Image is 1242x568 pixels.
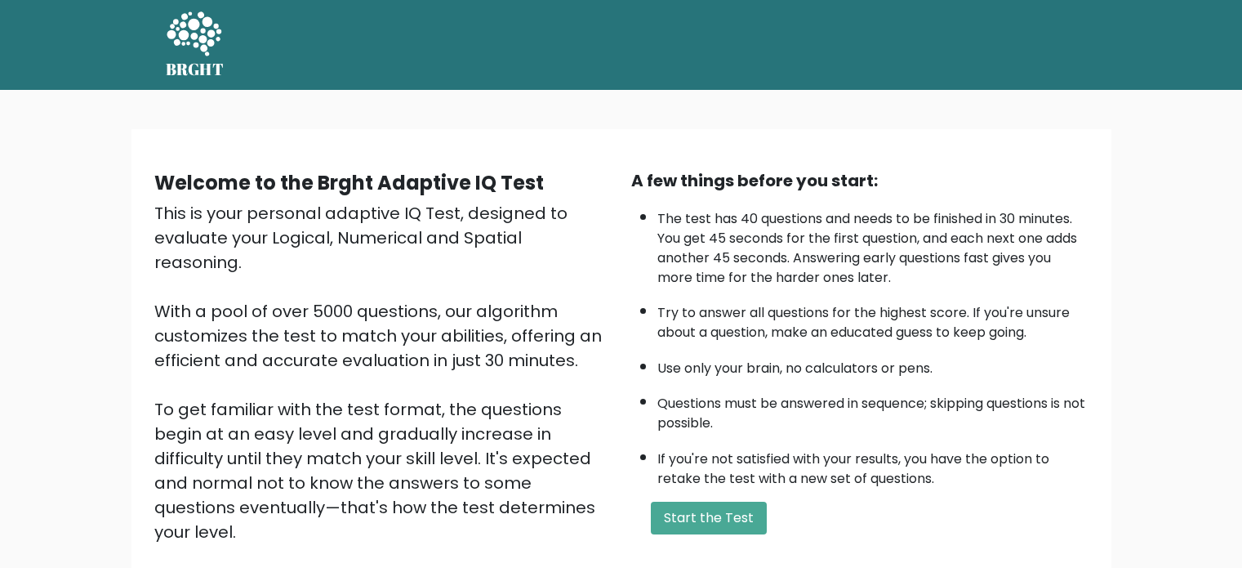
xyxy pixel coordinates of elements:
li: The test has 40 questions and needs to be finished in 30 minutes. You get 45 seconds for the firs... [657,201,1088,288]
li: If you're not satisfied with your results, you have the option to retake the test with a new set ... [657,441,1088,489]
li: Use only your brain, no calculators or pens. [657,351,1088,378]
div: A few things before you start: [631,168,1088,193]
h5: BRGHT [166,60,225,79]
button: Start the Test [651,502,767,534]
li: Questions must be answered in sequence; skipping questions is not possible. [657,386,1088,433]
a: BRGHT [166,7,225,83]
li: Try to answer all questions for the highest score. If you're unsure about a question, make an edu... [657,295,1088,342]
b: Welcome to the Brght Adaptive IQ Test [154,169,544,196]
